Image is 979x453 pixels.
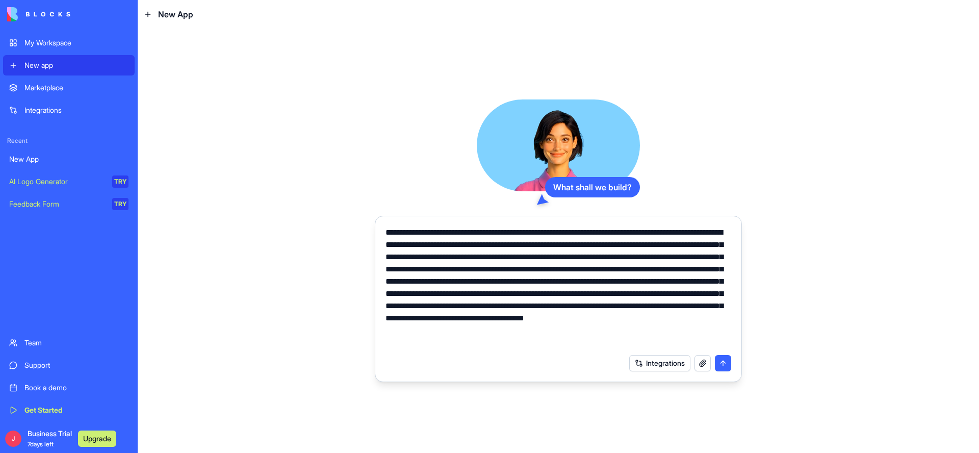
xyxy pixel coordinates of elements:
[3,194,135,214] a: Feedback FormTRY
[9,177,105,187] div: AI Logo Generator
[28,440,54,448] span: 7 days left
[3,149,135,169] a: New App
[24,338,128,348] div: Team
[3,377,135,398] a: Book a demo
[3,137,135,145] span: Recent
[24,360,128,370] div: Support
[9,154,128,164] div: New App
[3,100,135,120] a: Integrations
[629,355,690,371] button: Integrations
[3,78,135,98] a: Marketplace
[24,105,128,115] div: Integrations
[5,431,21,447] span: J
[24,405,128,415] div: Get Started
[24,60,128,70] div: New app
[112,175,128,188] div: TRY
[78,431,116,447] button: Upgrade
[3,171,135,192] a: AI Logo GeneratorTRY
[7,7,70,21] img: logo
[3,33,135,53] a: My Workspace
[24,83,128,93] div: Marketplace
[112,198,128,210] div: TRY
[28,429,72,449] span: Business Trial
[158,8,193,20] span: New App
[9,199,105,209] div: Feedback Form
[3,55,135,75] a: New app
[24,383,128,393] div: Book a demo
[3,355,135,375] a: Support
[24,38,128,48] div: My Workspace
[545,177,640,197] div: What shall we build?
[3,400,135,420] a: Get Started
[3,333,135,353] a: Team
